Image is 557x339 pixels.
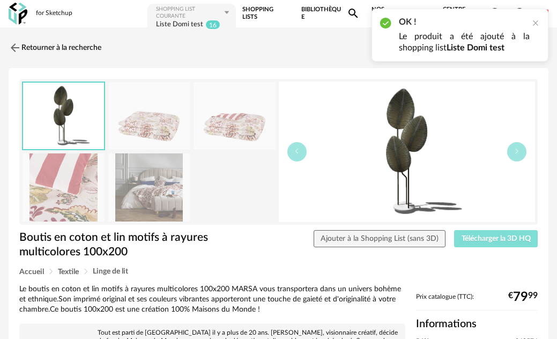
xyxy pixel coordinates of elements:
p: Le produit a été ajouté à la shopping list [399,31,530,54]
div: for Sketchup [36,9,72,18]
sup: 16 [205,20,220,30]
a: Retourner à la recherche [9,36,101,60]
h1: Boutis en coton et lin motifs à rayures multicolores 100x200 [19,230,229,260]
img: thumbnail.png [279,82,536,222]
div: Le boutis en coton et lin motifs à rayures multicolores 100x200 MARSA vous transportera dans un u... [19,284,405,315]
img: boutis-en-coton-et-lin-motifs-a-rayures-multicolores-100x200-1000-14-7-249574_4.jpg [23,153,105,222]
span: Ajouter à la Shopping List (sans 3D) [321,235,439,242]
img: boutis-en-coton-et-lin-motifs-a-rayures-multicolores-100x200-1000-14-7-249574_1.jpg [194,82,276,150]
span: Account Circle icon [513,7,526,20]
span: Nos marques [372,3,431,24]
img: fr [537,8,548,19]
a: Shopping Lists [242,3,289,24]
img: boutis-en-coton-et-lin-motifs-a-rayures-multicolores-100x200-1000-14-7-249574_3.jpg [108,153,190,222]
div: Breadcrumb [19,268,538,276]
img: svg+xml;base64,PHN2ZyB3aWR0aD0iMjQiIGhlaWdodD0iMjQiIHZpZXdCb3g9IjAgMCAyNCAyNCIgZmlsbD0ibm9uZSIgeG... [9,41,21,54]
span: Télécharger la 3D HQ [462,235,531,242]
span: Magnify icon [347,7,360,20]
span: Accueil [19,268,44,276]
img: boutis-en-coton-et-lin-motifs-a-rayures-multicolores-100x200-1000-14-7-249574_5.jpg [108,82,190,150]
span: Help Circle Outline icon [488,7,501,20]
span: 79 [513,293,528,301]
span: Linge de lit [93,268,128,275]
h2: OK ! [399,17,530,28]
div: Shopping List courante [156,6,223,20]
b: Liste Domi test [447,43,504,52]
a: BibliothèqueMagnify icon [301,3,360,24]
span: Account Circle icon [513,7,531,20]
div: € 99 [508,293,538,301]
div: Prix catalogue (TTC): [416,293,538,311]
img: OXP [9,3,27,25]
img: thumbnail.png [23,83,104,150]
span: Centre d'aideHelp Circle Outline icon [443,6,501,21]
span: Textile [58,268,79,276]
button: Ajouter à la Shopping List (sans 3D) [314,230,446,247]
div: Liste Domi test [156,20,203,30]
span: Heart Outline icon [418,7,430,20]
button: Télécharger la 3D HQ [454,230,538,247]
h2: Informations [416,317,538,331]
